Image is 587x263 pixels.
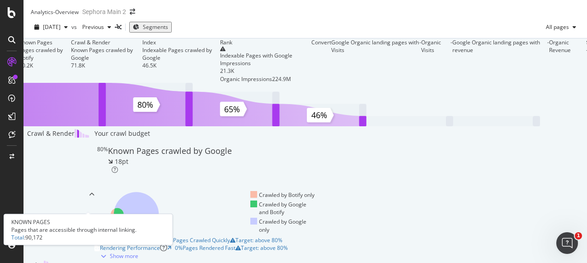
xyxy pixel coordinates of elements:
[542,20,580,34] button: All pages
[142,62,220,69] div: 46.5K
[71,46,142,62] div: Known Pages crawled by Google
[11,218,165,226] div: KNOWN PAGES
[75,129,89,138] img: block-icon
[452,38,547,54] div: Google Organic landing pages with revenue
[71,38,110,46] div: Crawl & Render
[137,99,153,110] text: 80%
[542,23,569,31] span: All pages
[115,157,128,166] div: 18pt
[11,226,165,234] div: Pages that are accessible through internal linking.
[94,252,141,260] button: Show more
[142,46,220,62] div: Indexable Pages crawled by Google
[220,52,311,67] div: Indexable Pages with Google Impressions
[143,23,168,31] span: Segments
[250,191,315,199] div: Crawled by Botify only
[547,38,549,83] div: -
[220,38,232,46] div: Rank
[130,9,135,15] div: arrow-right-arrow-left
[556,232,578,254] iframe: Intercom live chat
[108,145,232,157] div: Known Pages crawled by Google
[311,110,327,120] text: 46%
[71,23,79,31] span: vs
[11,234,42,241] div: :
[220,75,272,83] div: Organic Impressions
[250,218,316,233] div: Crawled by Google only
[71,62,142,69] div: 71.8K
[79,20,115,34] button: Previous
[224,103,240,114] text: 65%
[250,201,316,216] div: Crawled by Google and Botify
[43,23,61,31] span: 2025 Sep. 5th
[575,232,582,239] span: 1
[331,38,419,54] div: Google Organic landing pages with Visits
[25,234,42,241] span: 90,172
[235,244,288,252] div: warning label
[19,46,71,62] div: Pages crawled by Botify
[82,7,126,16] div: Sephora Main 2
[79,23,104,31] span: Previous
[220,67,311,75] div: 21.3K
[230,236,282,244] div: warning label
[421,38,451,83] div: Organic Visits
[11,234,24,241] a: Total
[549,38,586,83] div: Organic Revenue
[110,252,138,260] div: Show more
[94,244,319,252] a: Rendering Performance0%Pages Rendered Fastwarning label
[419,38,421,83] div: -
[94,129,150,138] div: Your crawl budget
[19,62,71,69] div: 90.2K
[31,20,71,34] button: [DATE]
[142,38,156,46] div: Index
[31,8,79,16] div: Analytics - Overview
[451,38,452,83] div: -
[27,129,75,261] div: Crawl & Render
[97,145,108,174] div: 80%
[19,38,52,46] div: Known Pages
[129,22,172,32] button: Segments
[272,75,291,83] div: 224.9M
[311,38,331,46] div: Convert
